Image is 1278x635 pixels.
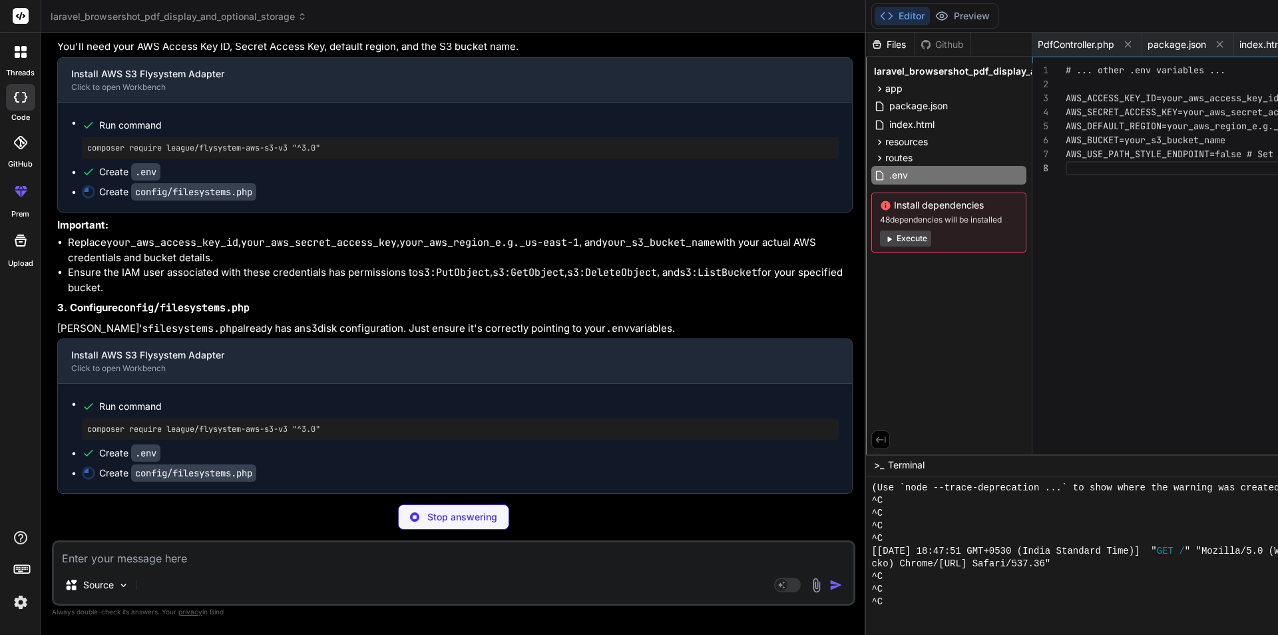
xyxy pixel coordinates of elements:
pre: composer require league/flysystem-aws-s3-v3 "^3.0" [87,143,833,153]
span: AWS_BUCKET=your_s3_bucket_name [1066,134,1225,146]
div: 4 [1032,105,1048,119]
span: index.html [888,117,936,133]
p: You'll need your AWS Access Key ID, Secret Access Key, default region, and the S3 bucket name. [57,39,853,55]
span: >_ [874,458,884,472]
div: 2 [1032,77,1048,91]
span: [[DATE] 18:47:51 GMT+0530 (India Standard Time)] " [871,545,1156,558]
code: s3 [306,322,318,335]
code: s3:DeleteObject [567,266,657,279]
div: Files [866,38,915,51]
pre: composer require league/flysystem-aws-s3-v3 "^3.0" [87,424,833,434]
span: ^C [871,520,883,532]
div: Create [99,165,160,179]
code: your_aws_region_e.g._us-east-1 [399,236,579,249]
div: Install AWS S3 Flysystem Adapter [71,67,817,81]
span: ^C [871,494,883,507]
img: attachment [809,578,824,593]
button: Preview [930,7,995,25]
span: routes [885,151,913,165]
span: .env [888,167,909,183]
div: 8 [1032,161,1048,175]
div: Create [99,466,256,480]
button: Execute [880,231,931,247]
code: your_aws_access_key_id [106,236,238,249]
span: app [885,82,903,95]
span: laravel_browsershot_pdf_display_and_optional_storage [51,10,307,23]
p: Always double-check its answers. Your in Bind [52,606,855,618]
strong: 3. Configure [57,301,250,314]
div: 7 [1032,147,1048,161]
img: icon [829,578,843,592]
span: ^C [871,596,883,608]
code: .env [131,163,160,181]
span: cko) Chrome/[URL] Safari/537.36" [871,558,1050,570]
div: Install AWS S3 Flysystem Adapter [71,348,817,362]
span: 48 dependencies will be installed [880,215,1018,225]
code: s3:ListBucket [680,266,757,279]
span: ^C [871,583,883,596]
code: filesystems.php [148,322,238,335]
img: settings [9,591,32,614]
span: Run command [99,400,839,413]
code: config/filesystems.php [131,183,256,201]
button: Install AWS S3 Flysystem AdapterClick to open Workbench [58,58,831,102]
span: ^C [871,507,883,520]
code: your_aws_secret_access_key [241,236,397,249]
code: .env [606,322,630,335]
span: Run command [99,119,839,132]
code: s3:GetObject [493,266,564,279]
label: threads [6,67,35,79]
span: package.json [1148,38,1206,51]
div: 5 [1032,119,1048,133]
code: s3:PutObject [418,266,490,279]
div: Click to open Workbench [71,363,817,374]
span: laravel_browsershot_pdf_display_and_optional_storage [874,65,1130,78]
button: Editor [875,7,930,25]
div: Click to open Workbench [71,82,817,93]
span: # ... other .env variables ... [1066,64,1225,76]
span: ^C [871,570,883,583]
code: .env [131,444,160,462]
li: Replace , , , and with your actual AWS credentials and bucket details. [68,235,853,265]
span: privacy [178,608,202,616]
label: prem [11,209,29,220]
div: 6 [1032,133,1048,147]
code: config/filesystems.php [131,464,256,482]
p: Stop answering [427,510,497,524]
button: Install AWS S3 Flysystem AdapterClick to open Workbench [58,339,831,383]
p: Source [83,578,114,592]
span: PdfController.php [1038,38,1114,51]
span: GET [1157,545,1173,558]
code: config/filesystems.php [118,301,250,315]
span: / [1179,545,1184,558]
label: Upload [8,258,33,269]
strong: Important: [57,219,108,231]
span: package.json [888,98,949,114]
div: Create [99,185,256,199]
div: 1 [1032,63,1048,77]
span: Terminal [888,458,925,472]
p: [PERSON_NAME]'s already has an disk configuration. Just ensure it's correctly pointing to your va... [57,321,853,336]
div: Github [915,38,970,51]
span: Install dependencies [880,199,1018,212]
span: resources [885,135,928,149]
label: GitHub [8,159,33,170]
li: Ensure the IAM user associated with these credentials has permissions to , , , and for your speci... [68,265,853,295]
div: Create [99,446,160,460]
label: code [11,112,30,123]
span: ^C [871,532,883,545]
code: your_s3_bucket_name [602,236,716,249]
img: Pick Models [118,580,129,591]
div: 3 [1032,91,1048,105]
